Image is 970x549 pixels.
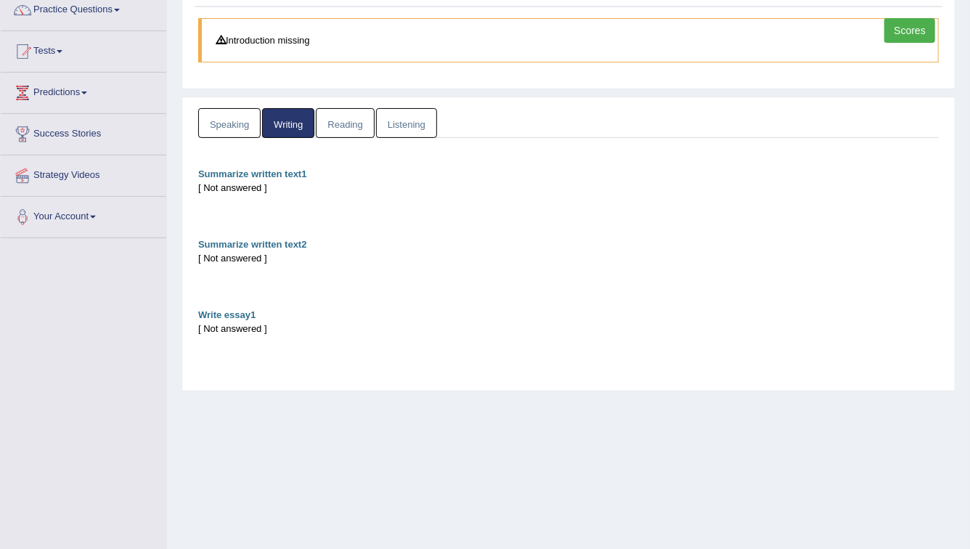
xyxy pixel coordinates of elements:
a: Reading [316,108,374,138]
a: Your Account [1,197,166,233]
a: Strategy Videos [1,155,166,192]
a: Speaking [198,108,261,138]
div: [ Not answered ] [198,322,939,335]
a: Writing [262,108,314,138]
div: [ Not answered ] [198,251,939,265]
div: [ Not answered ] [198,181,939,195]
blockquote: Introduction missing [198,18,939,62]
a: Listening [376,108,437,138]
a: Predictions [1,73,166,109]
b: Write essay1 [198,309,256,320]
a: Scores [884,18,935,43]
b: Summarize written text2 [198,239,307,250]
a: Tests [1,31,166,68]
a: Success Stories [1,114,166,150]
b: Summarize written text1 [198,168,307,179]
